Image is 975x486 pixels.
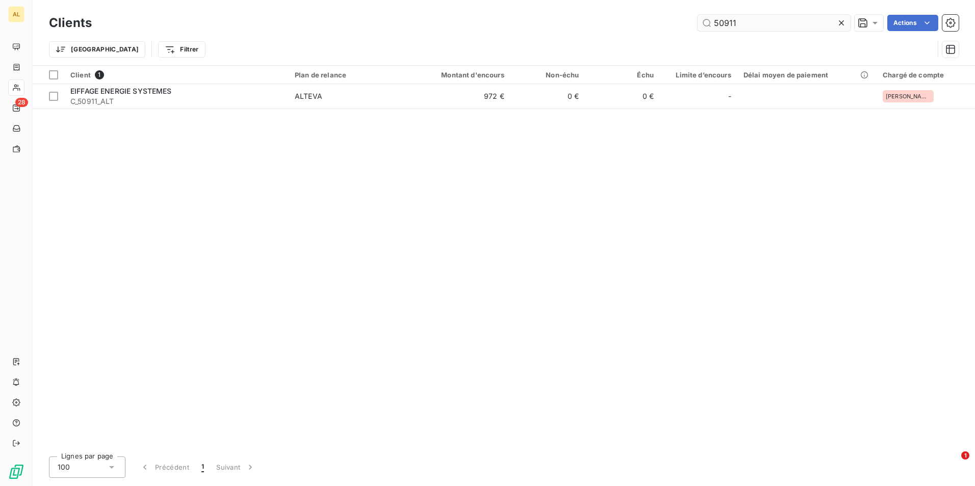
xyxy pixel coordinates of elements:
[15,98,28,107] span: 28
[698,15,851,31] input: Rechercher
[134,456,195,478] button: Précédent
[887,15,938,31] button: Actions
[8,6,24,22] div: AL
[58,462,70,472] span: 100
[295,71,404,79] div: Plan de relance
[517,71,579,79] div: Non-échu
[158,41,205,58] button: Filtrer
[410,84,510,109] td: 972 €
[591,71,654,79] div: Échu
[70,96,283,106] span: C_50911_ALT
[8,464,24,480] img: Logo LeanPay
[728,91,731,101] span: -
[940,451,965,476] iframe: Intercom live chat
[585,84,660,109] td: 0 €
[883,71,969,79] div: Chargé de compte
[510,84,585,109] td: 0 €
[886,93,931,99] span: [PERSON_NAME]
[95,70,104,79] span: 1
[49,41,145,58] button: [GEOGRAPHIC_DATA]
[295,91,322,101] div: ALTEVA
[961,451,969,460] span: 1
[210,456,262,478] button: Suivant
[201,462,204,472] span: 1
[416,71,504,79] div: Montant d'encours
[743,71,870,79] div: Délai moyen de paiement
[49,14,92,32] h3: Clients
[666,71,731,79] div: Limite d’encours
[195,456,210,478] button: 1
[70,87,172,95] span: EIFFAGE ENERGIE SYSTEMES
[70,71,91,79] span: Client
